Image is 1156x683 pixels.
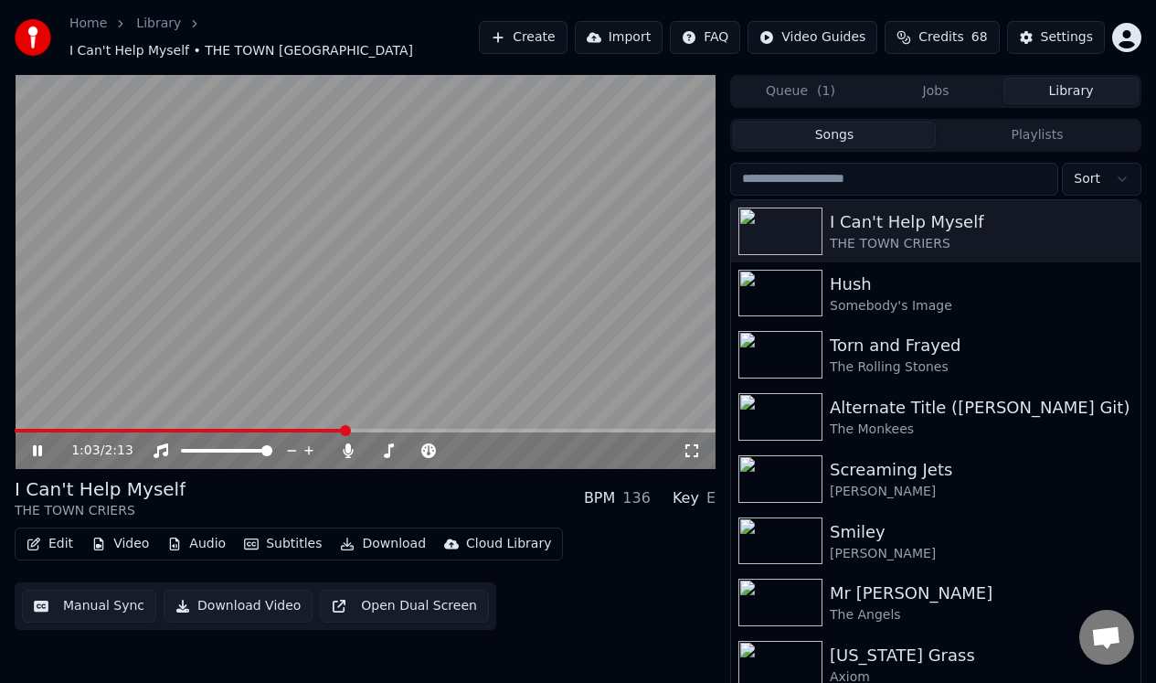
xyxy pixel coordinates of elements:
span: 68 [971,28,988,47]
span: 2:13 [104,442,133,460]
div: Screaming Jets [830,457,1133,483]
button: Songs [733,122,936,148]
div: BPM [584,487,615,509]
div: The Monkees [830,421,1133,439]
div: E [706,487,716,509]
button: Queue [733,78,868,104]
span: 1:03 [71,442,100,460]
div: Hush [830,272,1133,297]
div: I Can't Help Myself [15,476,186,502]
a: Library [136,15,181,33]
button: Edit [19,531,80,557]
div: THE TOWN CRIERS [15,502,186,520]
div: / [71,442,115,460]
a: Open chat [1079,610,1134,665]
nav: breadcrumb [69,15,479,60]
button: Open Dual Screen [320,590,489,623]
button: Playlists [936,122,1139,148]
button: Video [84,531,156,557]
div: THE TOWN CRIERS [830,235,1133,253]
button: Download Video [164,590,313,623]
button: Credits68 [885,21,999,54]
span: Credits [918,28,963,47]
a: Home [69,15,107,33]
span: ( 1 ) [817,82,835,101]
button: Settings [1007,21,1105,54]
div: 136 [622,487,651,509]
button: Subtitles [237,531,329,557]
div: Alternate Title ([PERSON_NAME] Git) [830,395,1133,421]
div: Mr [PERSON_NAME] [830,581,1133,606]
div: Torn and Frayed [830,333,1133,358]
button: Video Guides [748,21,877,54]
div: I Can't Help Myself [830,209,1133,235]
div: [US_STATE] Grass [830,643,1133,668]
div: The Rolling Stones [830,358,1133,377]
span: I Can't Help Myself • THE TOWN [GEOGRAPHIC_DATA] [69,42,413,60]
button: Audio [160,531,233,557]
div: Key [673,487,699,509]
button: Library [1003,78,1139,104]
button: Jobs [868,78,1003,104]
div: [PERSON_NAME] [830,483,1133,501]
span: Sort [1074,170,1100,188]
button: Import [575,21,663,54]
button: FAQ [670,21,740,54]
div: Smiley [830,519,1133,545]
div: Cloud Library [466,535,551,553]
img: youka [15,19,51,56]
div: The Angels [830,606,1133,624]
div: [PERSON_NAME] [830,545,1133,563]
button: Create [479,21,567,54]
button: Manual Sync [22,590,156,623]
div: Settings [1041,28,1093,47]
button: Download [333,531,433,557]
div: Somebody's Image [830,297,1133,315]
